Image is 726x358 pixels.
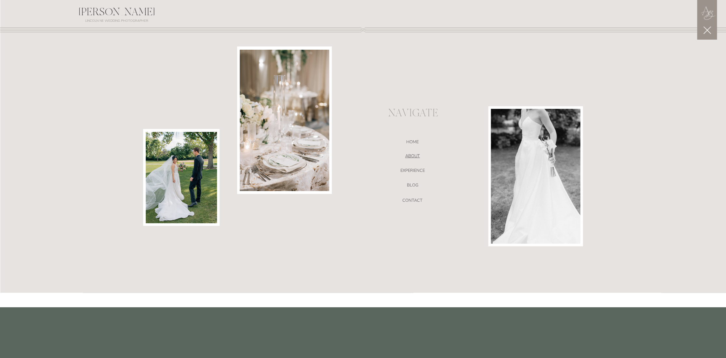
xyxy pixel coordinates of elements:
[388,109,437,119] p: NAVIGATE
[343,183,481,189] a: BLOG
[343,198,481,205] a: CONTACT
[343,154,481,160] a: ABOUT
[343,140,481,146] a: Home
[343,168,481,175] a: EXPERIENCE
[0,7,233,21] div: [PERSON_NAME]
